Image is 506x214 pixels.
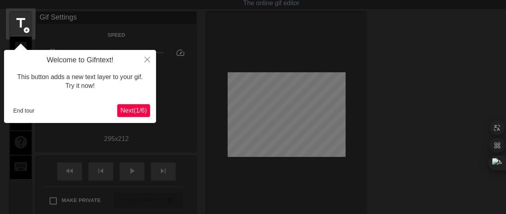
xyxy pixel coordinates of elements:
[10,56,150,65] h4: Welcome to Gifntext!
[10,65,150,99] div: This button adds a new text layer to your gif. Try it now!
[10,105,38,117] button: End tour
[117,104,150,117] button: Next
[138,50,156,68] button: Close
[120,107,147,114] span: Next ( 1 / 6 )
